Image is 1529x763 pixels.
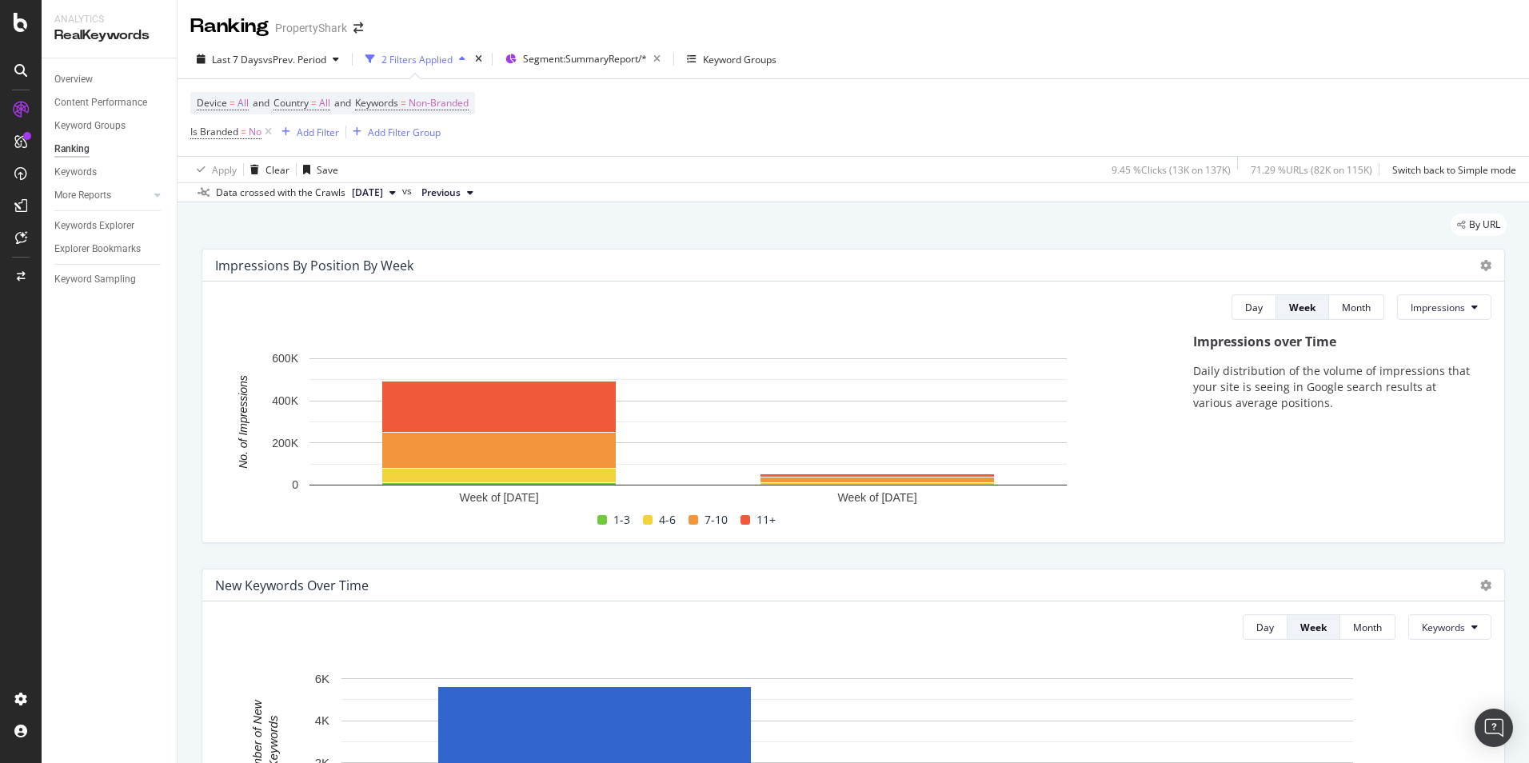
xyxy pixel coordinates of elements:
[253,96,269,110] span: and
[215,258,413,274] div: Impressions By Position By Week
[1451,214,1507,236] div: legacy label
[402,184,415,198] span: vs
[275,20,347,36] div: PropertyShark
[54,187,111,204] div: More Reports
[352,186,383,200] span: 2025 Sep. 22nd
[190,46,345,72] button: Last 7 DaysvsPrev. Period
[54,94,147,111] div: Content Performance
[215,350,1162,509] svg: A chart.
[1289,301,1315,314] div: Week
[1475,709,1513,747] div: Open Intercom Messenger
[54,71,93,88] div: Overview
[241,125,246,138] span: =
[297,126,339,139] div: Add Filter
[54,271,166,288] a: Keyword Sampling
[1245,301,1263,314] div: Day
[1193,333,1475,351] div: Impressions over Time
[409,92,469,114] span: Non-Branded
[272,353,298,366] text: 600K
[54,187,150,204] a: More Reports
[244,157,289,182] button: Clear
[1386,157,1516,182] button: Switch back to Simple mode
[315,714,329,728] text: 4K
[1287,614,1340,640] button: Week
[1411,301,1465,314] span: Impressions
[54,241,166,258] a: Explorer Bookmarks
[190,157,237,182] button: Apply
[54,26,164,45] div: RealKeywords
[238,92,249,114] span: All
[230,96,235,110] span: =
[1469,220,1500,230] span: By URL
[1329,294,1384,320] button: Month
[421,186,461,200] span: Previous
[216,186,345,200] div: Data crossed with the Crawls
[272,394,298,407] text: 400K
[355,96,398,110] span: Keywords
[334,96,351,110] span: and
[54,241,141,258] div: Explorer Bookmarks
[319,92,330,114] span: All
[54,13,164,26] div: Analytics
[54,141,90,158] div: Ranking
[197,96,227,110] span: Device
[237,376,250,469] text: No. of Impressions
[315,672,329,685] text: 6K
[1392,163,1516,177] div: Switch back to Simple mode
[368,126,441,139] div: Add Filter Group
[415,183,480,202] button: Previous
[1422,621,1465,634] span: Keywords
[681,46,783,72] button: Keyword Groups
[1112,163,1231,177] div: 9.45 % Clicks ( 13K on 137K )
[1300,621,1327,634] div: Week
[317,163,338,177] div: Save
[401,96,406,110] span: =
[1243,614,1287,640] button: Day
[311,96,317,110] span: =
[499,46,667,72] button: Segment:SummaryReport/*
[54,218,134,234] div: Keywords Explorer
[265,163,289,177] div: Clear
[359,46,472,72] button: 2 Filters Applied
[1193,363,1475,411] p: Daily distribution of the volume of impressions that your site is seeing in Google search results...
[190,13,269,40] div: Ranking
[297,157,338,182] button: Save
[1342,301,1371,314] div: Month
[523,52,647,66] span: Segment: SummaryReport/*
[212,53,263,66] span: Last 7 Days
[54,164,97,181] div: Keywords
[273,96,309,110] span: Country
[54,218,166,234] a: Keywords Explorer
[54,164,166,181] a: Keywords
[459,491,538,504] text: Week of [DATE]
[837,491,916,504] text: Week of [DATE]
[346,122,441,142] button: Add Filter Group
[659,510,676,529] span: 4-6
[1353,621,1382,634] div: Month
[1397,294,1491,320] button: Impressions
[703,53,776,66] div: Keyword Groups
[613,510,630,529] span: 1-3
[292,479,298,492] text: 0
[1256,621,1274,634] div: Day
[54,118,166,134] a: Keyword Groups
[381,53,453,66] div: 2 Filters Applied
[757,510,776,529] span: 11+
[1408,614,1491,640] button: Keywords
[54,118,126,134] div: Keyword Groups
[472,51,485,67] div: times
[263,53,326,66] span: vs Prev. Period
[1340,614,1395,640] button: Month
[345,183,402,202] button: [DATE]
[1276,294,1329,320] button: Week
[705,510,728,529] span: 7-10
[54,71,166,88] a: Overview
[353,22,363,34] div: arrow-right-arrow-left
[275,122,339,142] button: Add Filter
[54,141,166,158] a: Ranking
[54,94,166,111] a: Content Performance
[54,271,136,288] div: Keyword Sampling
[272,437,298,449] text: 200K
[215,577,369,593] div: New Keywords Over Time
